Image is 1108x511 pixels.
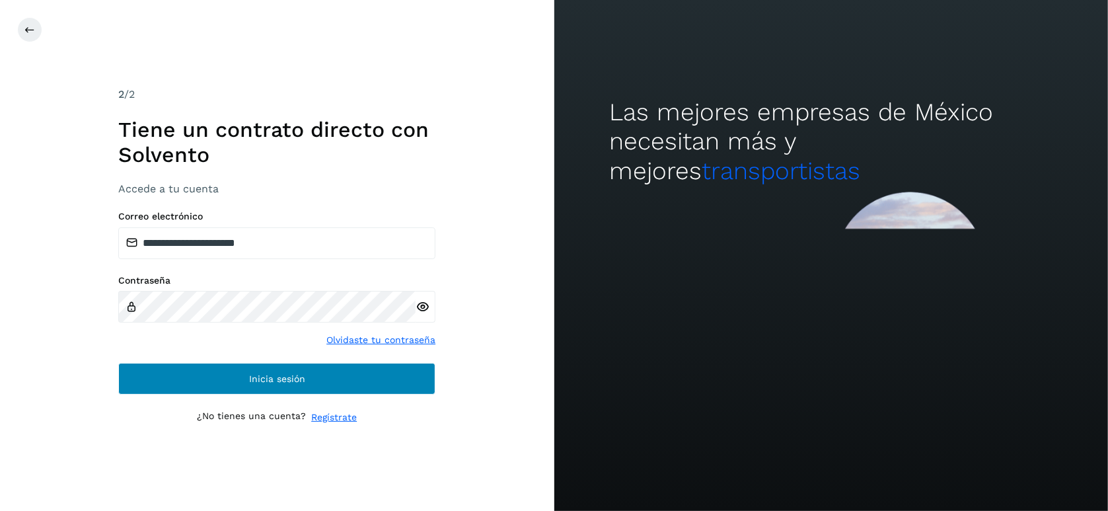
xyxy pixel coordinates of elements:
[197,411,306,424] p: ¿No tienes una cuenta?
[609,98,1053,186] h2: Las mejores empresas de México necesitan más y mejores
[249,374,305,383] span: Inicia sesión
[118,182,435,195] h3: Accede a tu cuenta
[118,87,435,102] div: /2
[118,211,435,222] label: Correo electrónico
[118,88,124,100] span: 2
[702,157,860,185] span: transportistas
[311,411,357,424] a: Regístrate
[118,117,435,168] h1: Tiene un contrato directo con Solvento
[118,363,435,395] button: Inicia sesión
[118,275,435,286] label: Contraseña
[326,333,435,347] a: Olvidaste tu contraseña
